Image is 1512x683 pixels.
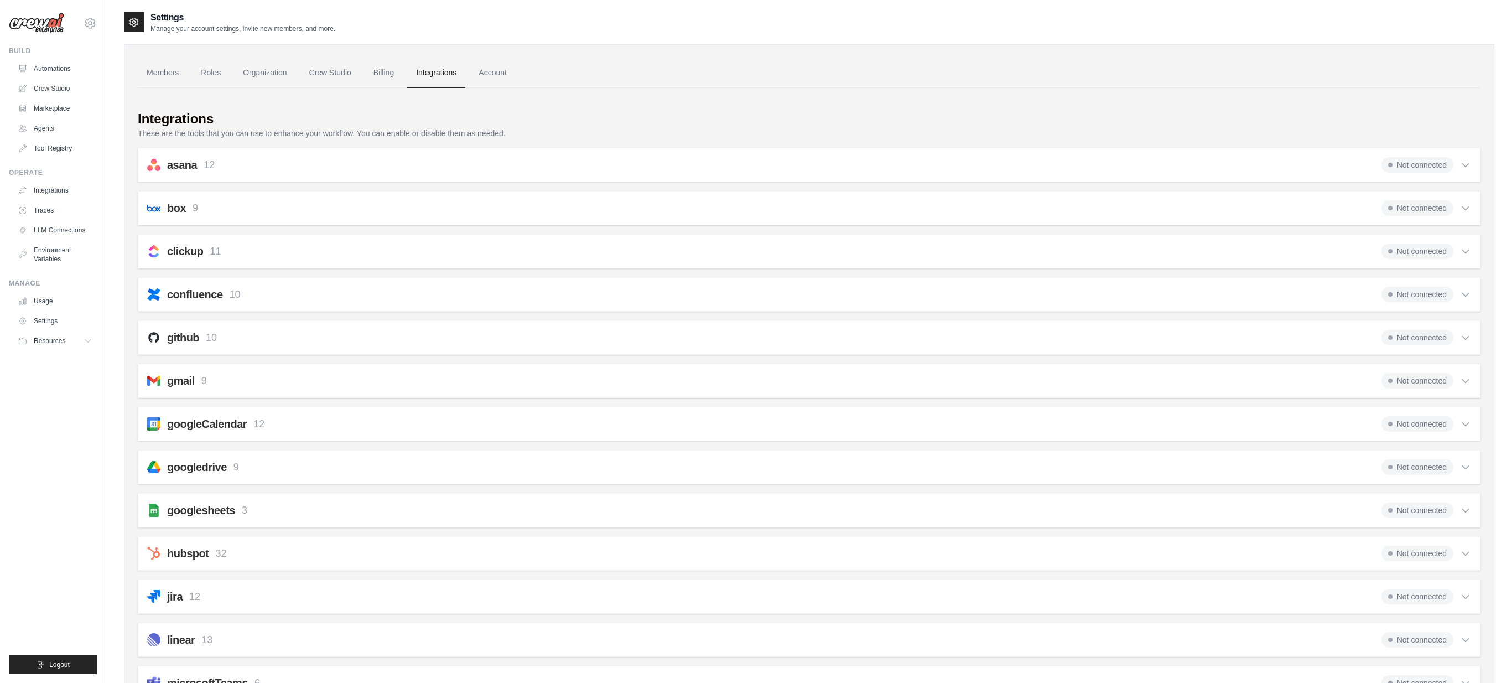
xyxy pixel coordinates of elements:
span: Not connected [1381,416,1453,432]
a: Roles [192,58,230,88]
a: Usage [13,292,97,310]
span: Resources [34,337,65,345]
p: 12 [253,417,264,432]
img: gmail.svg [147,374,160,387]
span: Not connected [1381,287,1453,302]
p: 10 [206,330,217,345]
img: jira.svg [147,590,160,603]
a: LLM Connections [13,221,97,239]
h2: googledrive [167,459,227,475]
img: asana.svg [147,158,160,172]
button: Logout [9,655,97,674]
p: 32 [215,546,226,561]
h2: box [167,200,186,216]
span: Not connected [1381,157,1453,173]
a: Organization [234,58,295,88]
h2: googlesheets [167,503,235,518]
span: Not connected [1381,200,1453,216]
img: confluence.svg [147,288,160,301]
a: Crew Studio [300,58,360,88]
img: googleCalendar.svg [147,417,160,431]
a: Automations [13,60,97,77]
a: Billing [365,58,403,88]
a: Agents [13,120,97,137]
h2: confluence [167,287,223,302]
p: 3 [242,503,247,518]
span: Not connected [1381,503,1453,518]
a: Members [138,58,188,88]
span: Not connected [1381,632,1453,648]
span: Not connected [1381,244,1453,259]
img: googledrive.svg [147,460,160,474]
span: Not connected [1381,589,1453,604]
p: These are the tools that you can use to enhance your workflow. You can enable or disable them as ... [138,128,1480,139]
div: Manage [9,279,97,288]
p: 11 [210,244,221,259]
div: Operate [9,168,97,177]
a: Settings [13,312,97,330]
a: Environment Variables [13,241,97,268]
img: googlesheets.svg [147,504,160,517]
a: Crew Studio [13,80,97,97]
p: Manage your account settings, invite new members, and more. [150,24,335,33]
p: 12 [189,589,200,604]
span: Logout [49,660,70,669]
button: Resources [13,332,97,350]
span: Not connected [1381,373,1453,389]
span: Not connected [1381,330,1453,345]
h2: gmail [167,373,195,389]
p: 9 [193,201,198,216]
a: Marketplace [13,100,97,117]
a: Integrations [407,58,465,88]
a: Traces [13,201,97,219]
h2: jira [167,589,183,604]
a: Account [470,58,516,88]
img: clickup.svg [147,245,160,258]
p: 9 [201,374,207,389]
div: Build [9,46,97,55]
h2: linear [167,632,195,648]
img: box.svg [147,201,160,215]
a: Integrations [13,182,97,199]
h2: asana [167,157,197,173]
p: 10 [230,287,241,302]
div: Integrations [138,110,214,128]
a: Tool Registry [13,139,97,157]
img: linear.svg [147,633,160,646]
h2: hubspot [167,546,209,561]
img: Logo [9,13,64,34]
p: 9 [233,460,239,475]
h2: github [167,330,199,345]
p: 12 [204,158,215,173]
h2: clickup [167,244,203,259]
img: github.svg [147,331,160,344]
img: hubspot.svg [147,547,160,560]
span: Not connected [1381,546,1453,561]
h2: Settings [150,11,335,24]
p: 13 [201,633,212,648]
span: Not connected [1381,459,1453,475]
h2: googleCalendar [167,416,247,432]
